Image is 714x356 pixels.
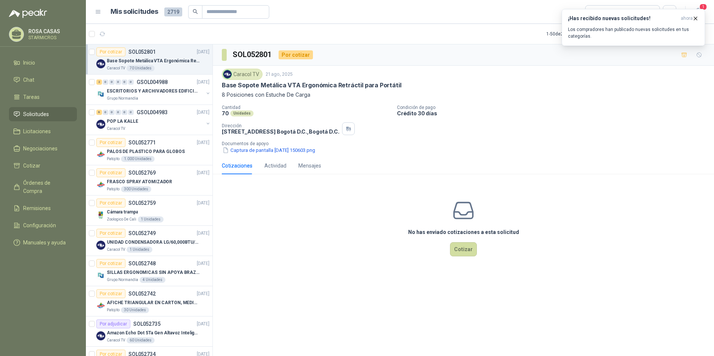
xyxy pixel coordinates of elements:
a: Licitaciones [9,124,77,138]
p: [DATE] [197,79,209,86]
p: Cantidad [222,105,391,110]
p: [DATE] [197,290,209,297]
p: AFICHE TRIANGULAR EN CARTON, MEDIDAS 30 CM X 45 CM [107,299,200,306]
a: Tareas [9,90,77,104]
p: SOL052748 [128,261,156,266]
div: 0 [109,79,115,85]
img: Company Logo [96,59,105,68]
p: SOL052801 [128,49,156,54]
a: Por adjudicarSOL052735[DATE] Company LogoAmazon Echo Dot 5Ta Gen Altavoz Inteligente Alexa AzulCa... [86,316,212,347]
p: SOL052735 [133,321,161,327]
p: SILLAS ERGONOMICAS SIN APOYA BRAZOS [107,269,200,276]
p: Grupo Normandía [107,277,138,283]
a: Órdenes de Compra [9,176,77,198]
img: Company Logo [96,210,105,219]
span: Configuración [23,221,56,229]
p: POP LA KALLE [107,118,138,125]
p: 8 Posiciones con Estuche De Carga [222,91,705,99]
p: SOL052749 [128,231,156,236]
div: 0 [122,79,127,85]
p: Caracol TV [107,247,125,253]
a: Manuales y ayuda [9,235,77,250]
p: Cámara trampa [107,209,138,216]
div: Caracol TV [222,69,263,80]
a: Por cotizarSOL052801[DATE] Company LogoBase Sopote Metálica VTA Ergonómica Retráctil para Portáti... [86,44,212,75]
p: Zoologico De Cali [107,216,136,222]
a: Por cotizarSOL052749[DATE] Company LogoUNIDAD CONDENSADORA LG/60,000BTU/220V/R410A: ICaracol TV1 ... [86,226,212,256]
p: ESCRITORIOS Y ARCHIVADORES EDIFICIO E [107,88,200,95]
p: [DATE] [197,200,209,207]
div: 0 [115,110,121,115]
p: Patojito [107,156,119,162]
h3: No has enviado cotizaciones a esta solicitud [408,228,519,236]
a: Solicitudes [9,107,77,121]
a: Cotizar [9,159,77,173]
div: 1 Unidades [127,247,152,253]
img: Company Logo [223,70,232,78]
img: Company Logo [96,180,105,189]
div: Unidades [230,110,254,116]
a: Negociaciones [9,141,77,156]
div: Por cotizar [96,47,125,56]
p: Dirección [222,123,339,128]
span: Chat [23,76,34,84]
span: Licitaciones [23,127,51,135]
div: Por cotizar [279,50,313,59]
p: Base Sopote Metálica VTA Ergonómica Retráctil para Portátil [107,57,200,65]
span: 1 [699,3,707,10]
p: Patojito [107,307,119,313]
p: 70 [222,110,229,116]
div: 6 [96,110,102,115]
span: Tareas [23,93,40,101]
img: Logo peakr [9,9,47,18]
p: Crédito 30 días [397,110,711,116]
span: Negociaciones [23,144,58,153]
img: Company Logo [96,241,105,250]
span: Inicio [23,59,35,67]
span: Remisiones [23,204,51,212]
span: ahora [681,15,693,22]
span: Cotizar [23,162,40,170]
p: [STREET_ADDRESS] Bogotá D.C. , Bogotá D.C. [222,128,339,135]
img: Company Logo [96,271,105,280]
p: [DATE] [197,230,209,237]
p: ROSA CASAS [28,29,75,34]
div: 0 [103,79,108,85]
div: Todas [590,8,606,16]
span: search [193,9,198,14]
div: 1 Unidades [138,216,164,222]
div: Por cotizar [96,138,125,147]
p: Patojito [107,186,119,192]
p: Grupo Normandía [107,96,138,102]
div: 60 Unidades [127,337,155,343]
p: PALOS DE PLASTICO PARA GLOBOS [107,148,185,155]
div: 4 Unidades [140,277,165,283]
p: Los compradores han publicado nuevas solicitudes en tus categorías. [568,26,699,40]
p: GSOL004983 [137,110,168,115]
a: Chat [9,73,77,87]
div: 70 Unidades [127,65,155,71]
img: Company Logo [96,301,105,310]
p: SOL052769 [128,170,156,175]
div: 1.000 Unidades [121,156,155,162]
p: Amazon Echo Dot 5Ta Gen Altavoz Inteligente Alexa Azul [107,330,200,337]
a: Inicio [9,56,77,70]
p: [DATE] [197,321,209,328]
button: ¡Has recibido nuevas solicitudes!ahora Los compradores han publicado nuevas solicitudes en tus ca... [562,9,705,46]
a: Por cotizarSOL052748[DATE] Company LogoSILLAS ERGONOMICAS SIN APOYA BRAZOSGrupo Normandía4 Unidades [86,256,212,286]
div: Mensajes [298,162,321,170]
a: 2 0 0 0 0 0 GSOL004988[DATE] Company LogoESCRITORIOS Y ARCHIVADORES EDIFICIO EGrupo Normandía [96,78,211,102]
a: Por cotizarSOL052771[DATE] Company LogoPALOS DE PLASTICO PARA GLOBOSPatojito1.000 Unidades [86,135,212,165]
div: Actividad [264,162,286,170]
p: FRASCO SPRAY ATOMIZADOR [107,178,172,185]
p: [DATE] [197,109,209,116]
p: GSOL004988 [137,79,168,85]
button: Cotizar [450,242,477,256]
p: [DATE] [197,169,209,177]
div: 300 Unidades [121,186,151,192]
p: [DATE] [197,49,209,56]
h3: SOL052801 [233,49,273,60]
p: [DATE] [197,260,209,267]
img: Company Logo [96,150,105,159]
div: 2 [96,79,102,85]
